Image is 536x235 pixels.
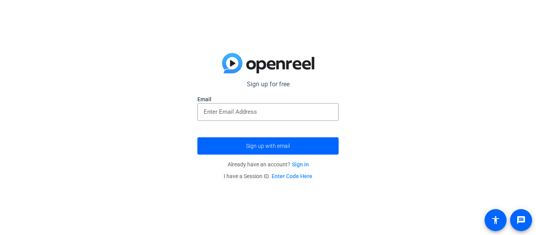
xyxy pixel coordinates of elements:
a: Sign in [292,161,309,168]
button: Sign up with email [197,137,339,155]
span: I have a Session ID. [224,173,312,179]
input: Enter Email Address [204,107,332,117]
mat-icon: accessibility [491,215,500,225]
p: Sign up for free [197,80,339,89]
img: blue-gradient.svg [222,53,314,73]
label: Email [197,95,339,103]
span: Already have an account? [228,161,309,168]
a: Enter Code Here [272,173,312,179]
mat-icon: message [516,215,526,225]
